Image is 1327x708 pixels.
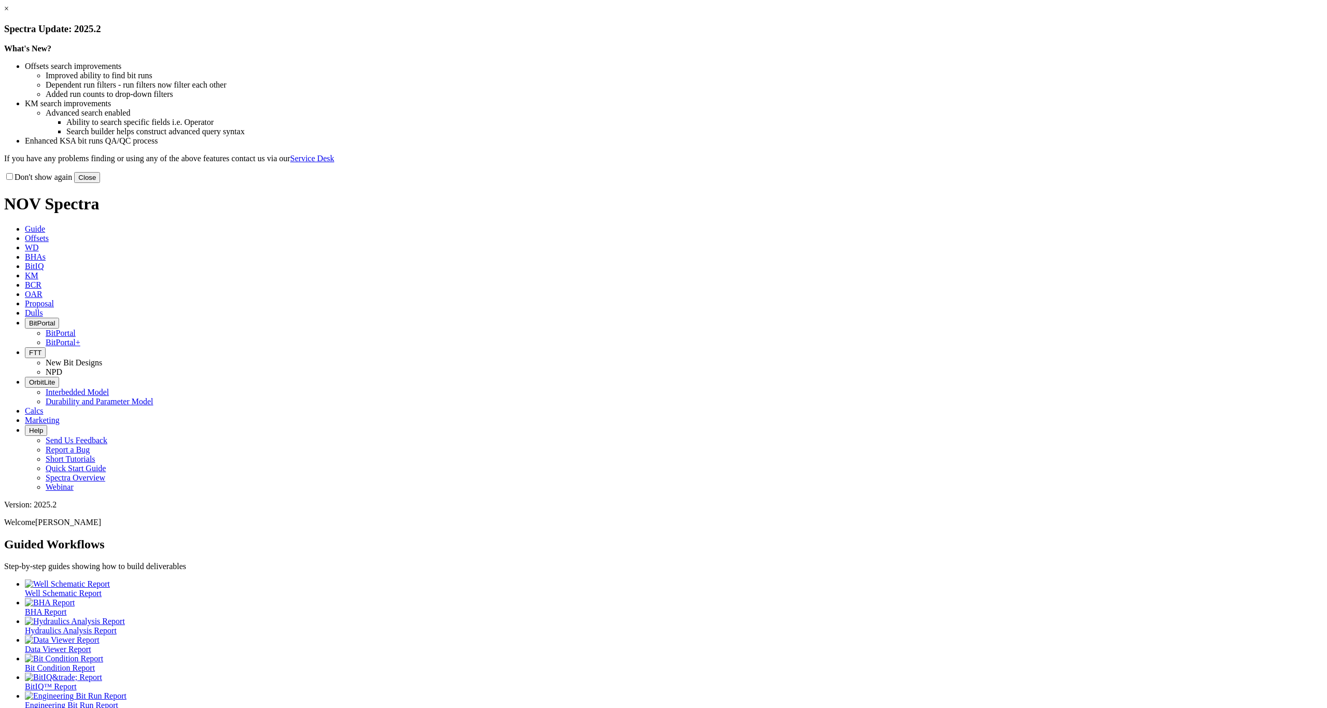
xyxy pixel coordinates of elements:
a: Report a Bug [46,445,90,454]
li: KM search improvements [25,99,1323,108]
li: Enhanced KSA bit runs QA/QC process [25,136,1323,146]
span: Calcs [25,406,44,415]
span: Help [29,427,43,434]
p: If you have any problems finding or using any of the above features contact us via our [4,154,1323,163]
li: Added run counts to drop-down filters [46,90,1323,99]
a: Webinar [46,483,74,491]
span: OAR [25,290,43,299]
a: Quick Start Guide [46,464,106,473]
label: Don't show again [4,173,72,181]
span: BitPortal [29,319,55,327]
h2: Guided Workflows [4,537,1323,551]
img: Hydraulics Analysis Report [25,617,125,626]
div: Version: 2025.2 [4,500,1323,509]
span: OrbitLite [29,378,55,386]
a: New Bit Designs [46,358,102,367]
a: BitPortal+ [46,338,80,347]
span: BCR [25,280,41,289]
input: Don't show again [6,173,13,180]
span: Data Viewer Report [25,645,91,654]
strong: What's New? [4,44,51,53]
a: Service Desk [290,154,334,163]
a: Interbedded Model [46,388,109,397]
img: Engineering Bit Run Report [25,691,126,701]
span: BHA Report [25,607,66,616]
li: Offsets search improvements [25,62,1323,71]
span: BitIQ [25,262,44,271]
li: Search builder helps construct advanced query syntax [66,127,1323,136]
a: Durability and Parameter Model [46,397,153,406]
span: KM [25,271,38,280]
h1: NOV Spectra [4,194,1323,214]
span: FTT [29,349,41,357]
img: Well Schematic Report [25,579,110,589]
a: BitPortal [46,329,76,337]
span: BitIQ™ Report [25,682,77,691]
span: [PERSON_NAME] [35,518,101,527]
span: Guide [25,224,45,233]
span: Well Schematic Report [25,589,102,598]
li: Dependent run filters - run filters now filter each other [46,80,1323,90]
li: Ability to search specific fields i.e. Operator [66,118,1323,127]
a: × [4,4,9,13]
span: WD [25,243,39,252]
span: Hydraulics Analysis Report [25,626,117,635]
p: Step-by-step guides showing how to build deliverables [4,562,1323,571]
span: BHAs [25,252,46,261]
img: BHA Report [25,598,75,607]
a: Send Us Feedback [46,436,107,445]
span: Bit Condition Report [25,663,95,672]
button: Close [74,172,100,183]
a: Spectra Overview [46,473,105,482]
img: Data Viewer Report [25,635,100,645]
p: Welcome [4,518,1323,527]
li: Improved ability to find bit runs [46,71,1323,80]
a: NPD [46,367,62,376]
img: BitIQ&trade; Report [25,673,102,682]
span: Proposal [25,299,54,308]
span: Dulls [25,308,43,317]
span: Marketing [25,416,60,424]
span: Offsets [25,234,49,243]
li: Advanced search enabled [46,108,1323,118]
a: Short Tutorials [46,455,95,463]
h3: Spectra Update: 2025.2 [4,23,1323,35]
img: Bit Condition Report [25,654,103,663]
